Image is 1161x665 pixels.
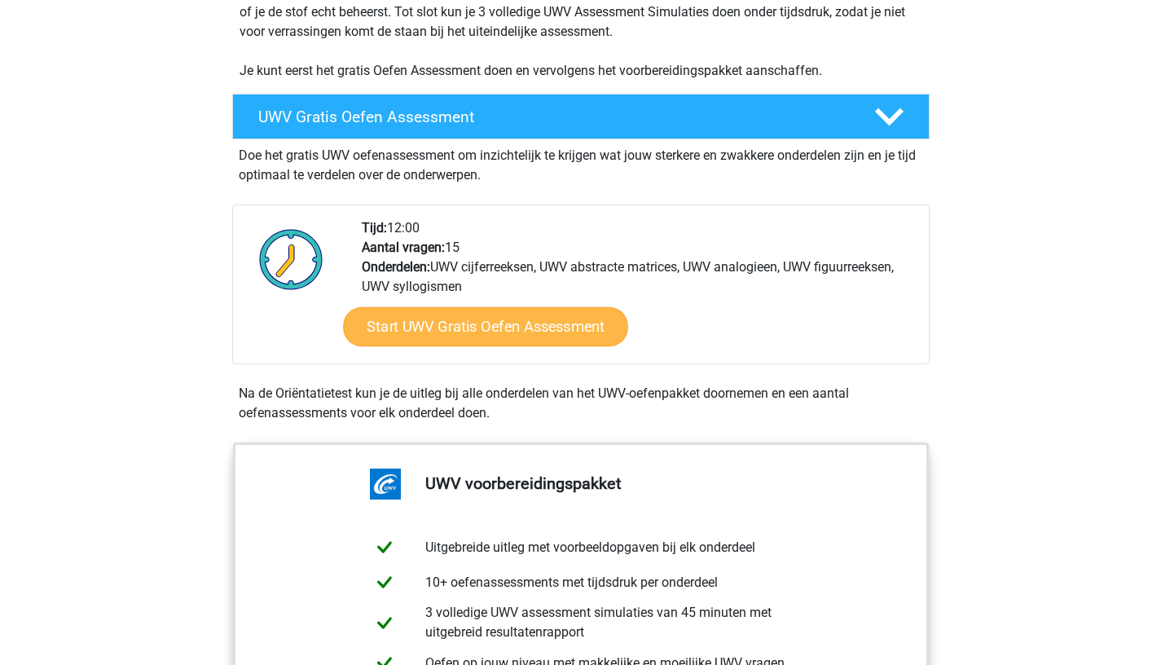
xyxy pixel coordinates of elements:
[250,218,332,300] img: Klok
[362,240,445,255] b: Aantal vragen:
[362,220,387,236] b: Tijd:
[232,384,930,423] div: Na de Oriëntatietest kun je de uitleg bij alle onderdelen van het UWV-oefenpakket doornemen en ee...
[343,307,628,346] a: Start UWV Gratis Oefen Assessment
[362,259,430,275] b: Onderdelen:
[350,218,928,363] div: 12:00 15 UWV cijferreeksen, UWV abstracte matrices, UWV analogieen, UWV figuurreeksen, UWV syllog...
[226,94,936,139] a: UWV Gratis Oefen Assessment
[232,139,930,185] div: Doe het gratis UWV oefenassessment om inzichtelijk te krijgen wat jouw sterkere en zwakkere onder...
[258,108,848,126] h4: UWV Gratis Oefen Assessment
